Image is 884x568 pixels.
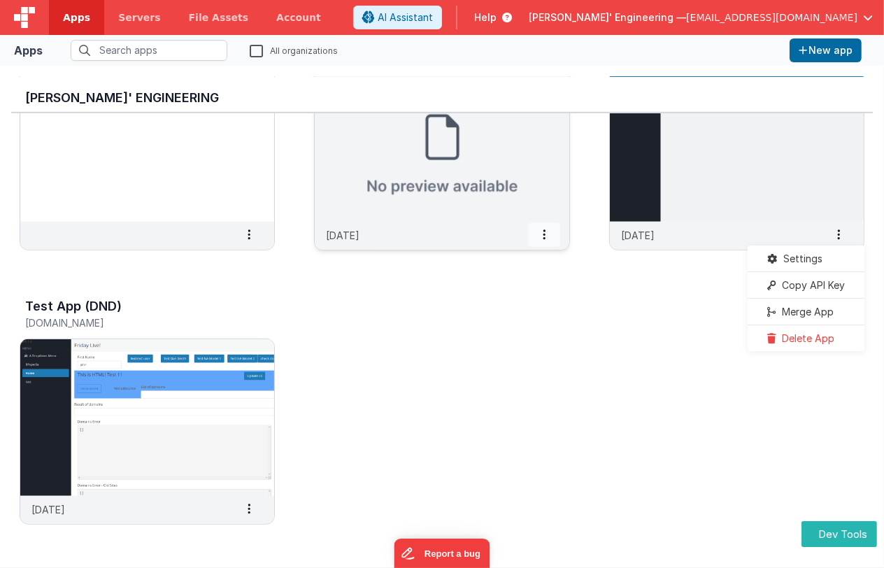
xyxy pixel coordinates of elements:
p: [DATE] [326,228,359,243]
button: [PERSON_NAME]' Engineering — [EMAIL_ADDRESS][DOMAIN_NAME] [529,10,873,24]
span: Help [474,10,497,24]
h5: [DOMAIN_NAME] [25,318,240,328]
button: AI Assistant [353,6,442,29]
div: Apps [14,42,43,59]
iframe: Marker.io feedback button [394,539,490,568]
span: File Assets [189,10,249,24]
span: [PERSON_NAME]' Engineering — [529,10,686,24]
button: New app [790,38,862,62]
label: All organizations [250,43,338,57]
span: Apps [63,10,90,24]
h3: [PERSON_NAME]' Engineering [25,91,859,105]
span: AI Assistant [378,10,433,24]
button: Dev Tools [801,521,877,547]
p: [DATE] [621,228,655,243]
span: [EMAIL_ADDRESS][DOMAIN_NAME] [686,10,857,24]
p: [DATE] [31,502,65,517]
h3: Test App (DND) [25,299,122,313]
span: Servers [118,10,160,24]
input: Search apps [71,40,227,61]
